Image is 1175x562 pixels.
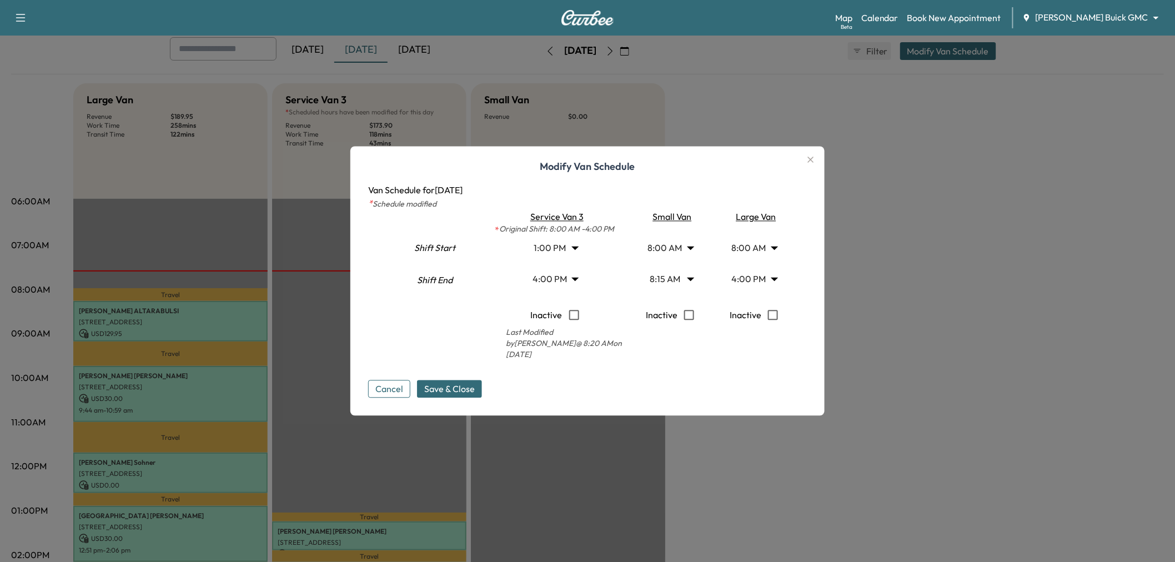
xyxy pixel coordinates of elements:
span: [PERSON_NAME] Buick GMC [1036,11,1148,24]
div: 1:00 PM [521,233,588,264]
div: Beta [841,23,852,31]
div: 8:15 AM [637,264,704,295]
div: Small Van [630,210,710,224]
img: Curbee Logo [561,10,614,26]
div: 4:00 PM [721,264,787,295]
a: MapBeta [835,11,852,24]
a: Calendar [861,11,898,24]
div: 8:00 AM [637,233,704,264]
div: Service Van 3 [484,210,626,224]
h1: Modify Van Schedule [368,159,807,184]
div: 8:00 AM [721,233,787,264]
div: Shift Start [395,234,475,267]
p: Inactive [730,304,761,327]
p: Last Modified by [PERSON_NAME] @ 8:20 AM on [DATE] [484,327,626,360]
div: Shift End [395,269,475,303]
button: Save & Close [417,380,482,398]
p: Schedule modified [368,197,807,210]
span: Save & Close [424,383,475,396]
div: 4:00 PM [521,264,588,295]
p: Inactive [646,304,677,327]
div: Large Van [714,210,794,224]
p: Inactive [531,304,563,327]
button: Cancel [368,380,410,398]
p: Van Schedule for [DATE] [368,184,807,197]
a: Book New Appointment [907,11,1001,24]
